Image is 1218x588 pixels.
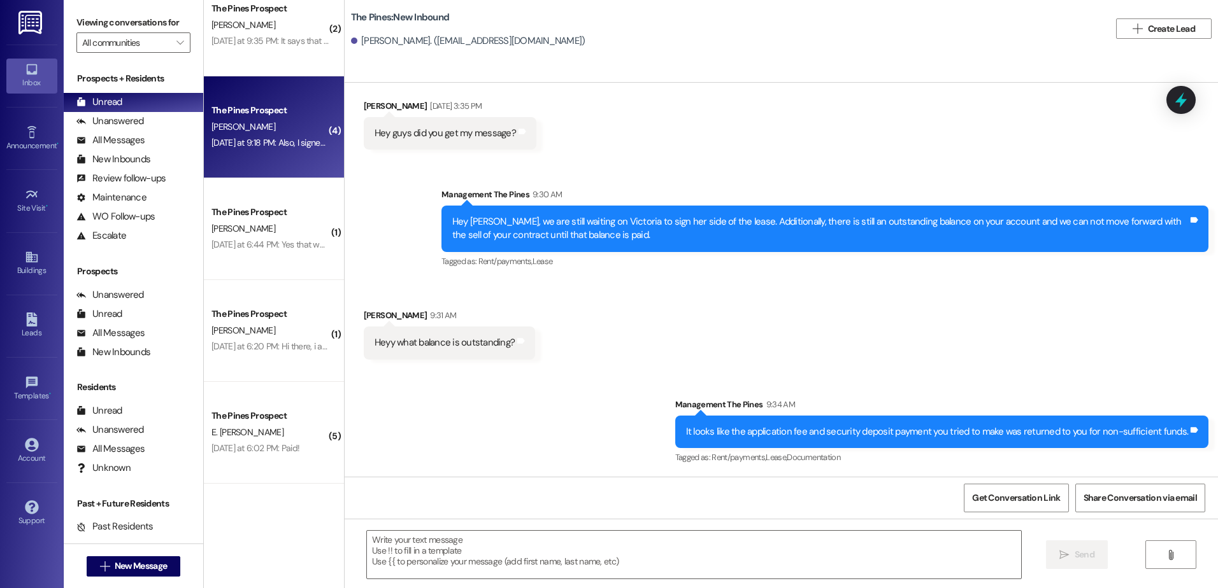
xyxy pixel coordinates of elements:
div: Maintenance [76,191,147,204]
a: Templates • [6,372,57,406]
div: [PERSON_NAME]. ([EMAIL_ADDRESS][DOMAIN_NAME]) [351,34,585,48]
span: New Message [115,559,167,573]
i:  [1166,550,1175,560]
span: E. [PERSON_NAME] [211,426,283,438]
i:  [1059,550,1069,560]
button: Send [1046,540,1108,569]
span: Documentation [787,452,840,463]
div: Residents [64,381,203,394]
div: [DATE] at 6:20 PM: Hi there, i am trying to find housing for the fall semester! I'm not sure abou... [211,340,645,352]
div: Tagged as: [441,252,1208,270]
span: Share Conversation via email [1084,491,1197,505]
span: • [46,202,48,211]
span: [PERSON_NAME] [211,325,275,336]
div: [DATE] 3:35 PM [427,99,482,113]
a: Support [6,496,57,531]
a: Inbox [6,59,57,93]
div: Unanswered [76,115,144,128]
button: New Message [87,556,181,577]
a: Account [6,434,57,468]
div: Hey [PERSON_NAME], we are still waiting on Victoria to sign her side of the lease. Additionally, ... [452,215,1188,242]
span: • [57,139,59,148]
span: Lease [533,256,553,267]
span: Create Lead [1148,22,1195,36]
div: New Inbounds [76,153,150,166]
div: Prospects + Residents [64,72,203,85]
span: Lease , [766,452,787,463]
div: Heyy what balance is outstanding? [375,336,515,349]
label: Viewing conversations for [76,13,190,32]
span: Get Conversation Link [972,491,1060,505]
a: Buildings [6,246,57,281]
i:  [100,561,110,571]
div: [DATE] at 9:35 PM: It says that its pending automatic authorization [211,35,453,46]
div: Hey guys did you get my message? [375,127,516,140]
button: Get Conversation Link [964,484,1068,512]
button: Share Conversation via email [1075,484,1205,512]
span: [PERSON_NAME] [211,121,275,132]
span: • [49,389,51,398]
div: Management The Pines [675,398,1209,416]
div: [DATE] at 9:18 PM: Also, I signed the parking contact for the Fall! Where do I pay the $100 fee? [211,137,555,148]
button: Create Lead [1116,18,1212,39]
div: All Messages [76,326,145,340]
span: [PERSON_NAME] [211,19,275,31]
div: The Pines Prospect [211,206,329,219]
div: Tagged as: [675,448,1209,466]
input: All communities [82,32,170,53]
div: 9:31 AM [427,309,456,322]
div: Prospects [64,265,203,278]
span: Rent/payments , [712,452,766,463]
div: Unanswered [76,288,144,302]
div: All Messages [76,134,145,147]
span: Rent/payments , [478,256,533,267]
div: Unanswered [76,423,144,437]
b: The Pines: New Inbound [351,11,449,24]
div: Unread [76,404,122,417]
div: The Pines Prospect [211,2,329,15]
div: Past Residents [76,520,154,533]
a: Leads [6,309,57,343]
i:  [176,38,183,48]
div: [PERSON_NAME] [364,99,536,117]
div: Unread [76,95,122,109]
div: WO Follow-ups [76,210,155,223]
div: Past + Future Residents [64,497,203,510]
div: 9:34 AM [763,398,795,411]
div: All Messages [76,442,145,456]
div: [DATE] at 6:02 PM: Paid! [211,442,299,454]
div: [DATE] at 6:44 PM: Yes that would be awesome if you guys could do that [211,239,480,250]
a: Site Visit • [6,184,57,218]
span: Send [1075,548,1094,561]
i:  [1133,24,1142,34]
div: Unread [76,307,122,321]
img: ResiDesk Logo [18,11,45,34]
div: It looks like the application fee and security deposit payment you tried to make was returned to ... [686,425,1189,438]
span: [PERSON_NAME] [211,223,275,234]
div: Review follow-ups [76,172,166,185]
div: The Pines Prospect [211,104,329,117]
div: Unknown [76,461,131,475]
div: 9:30 AM [529,188,562,201]
div: New Inbounds [76,346,150,359]
div: [PERSON_NAME] [364,309,535,326]
div: The Pines Prospect [211,307,329,321]
div: Management The Pines [441,188,1208,206]
div: The Pines Prospect [211,409,329,423]
div: Escalate [76,229,126,242]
